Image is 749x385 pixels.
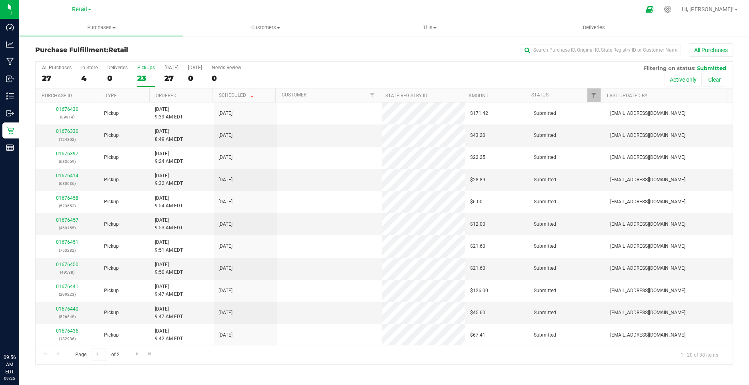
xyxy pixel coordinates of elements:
div: 27 [164,74,178,83]
a: 01676440 [56,306,78,312]
span: Submitted [534,331,556,339]
p: (124802) [40,136,94,143]
a: Purchase ID [42,93,72,98]
input: Search Purchase ID, Original ID, State Registry ID or Customer Name... [521,44,681,56]
span: [DATE] [218,331,232,339]
span: Page of 2 [68,349,126,361]
span: [DATE] [218,243,232,250]
span: Purchases [19,24,183,31]
a: 01676450 [56,262,78,267]
span: [EMAIL_ADDRESS][DOMAIN_NAME] [610,110,685,117]
inline-svg: Inventory [6,92,14,100]
a: State Registry ID [385,93,427,98]
div: PickUps [137,65,155,70]
button: Active only [665,73,702,86]
p: (49538) [40,269,94,276]
span: Pickup [104,265,119,272]
span: Submitted [534,265,556,272]
span: $21.60 [470,265,485,272]
span: [DATE] 9:47 AM EDT [155,305,183,321]
input: 1 [92,349,106,361]
span: [DATE] 9:24 AM EDT [155,150,183,165]
div: 27 [42,74,72,83]
span: [DATE] 9:32 AM EDT [155,172,183,187]
a: Go to the last page [144,349,156,359]
span: [EMAIL_ADDRESS][DOMAIN_NAME] [610,154,685,161]
p: (469155) [40,224,94,232]
span: Retail [72,6,87,13]
span: [DATE] [218,309,232,317]
span: [DATE] [218,132,232,139]
a: Scheduled [219,92,255,98]
span: [EMAIL_ADDRESS][DOMAIN_NAME] [610,198,685,206]
span: $22.25 [470,154,485,161]
span: [DATE] 9:39 AM EDT [155,106,183,121]
span: [DATE] [218,198,232,206]
span: Pickup [104,243,119,250]
span: [DATE] 9:47 AM EDT [155,283,183,298]
div: 0 [107,74,128,83]
a: Purchases [19,19,183,36]
span: [EMAIL_ADDRESS][DOMAIN_NAME] [610,309,685,317]
span: [DATE] [218,221,232,228]
div: 0 [188,74,202,83]
span: Submitted [534,287,556,295]
span: Submitted [534,154,556,161]
span: Pickup [104,221,119,228]
a: 01676414 [56,173,78,178]
span: [EMAIL_ADDRESS][DOMAIN_NAME] [610,221,685,228]
span: [DATE] [218,110,232,117]
span: Pickup [104,154,119,161]
inline-svg: Retail [6,126,14,134]
span: [EMAIL_ADDRESS][DOMAIN_NAME] [610,176,685,184]
a: Deliveries [512,19,676,36]
span: [DATE] 9:50 AM EDT [155,261,183,276]
div: In Store [81,65,98,70]
a: Ordered [156,93,176,98]
span: Customers [184,24,347,31]
span: Submitted [534,132,556,139]
button: Clear [703,73,726,86]
span: [DATE] [218,265,232,272]
span: [DATE] 8:49 AM EDT [155,128,183,143]
div: 4 [81,74,98,83]
div: [DATE] [188,65,202,70]
div: All Purchases [42,65,72,70]
span: [DATE] 9:42 AM EDT [155,327,183,343]
div: [DATE] [164,65,178,70]
p: (523653) [40,202,94,210]
p: (89914) [40,113,94,121]
p: (182936) [40,335,94,343]
a: Tills [348,19,512,36]
span: [DATE] 9:54 AM EDT [155,195,183,210]
span: $6.00 [470,198,483,206]
span: [DATE] [218,287,232,295]
span: Pickup [104,176,119,184]
span: Tills [348,24,511,31]
span: [DATE] [218,154,232,161]
inline-svg: Dashboard [6,23,14,31]
a: Filter [366,88,379,102]
span: $126.00 [470,287,488,295]
span: Pickup [104,132,119,139]
span: Retail [108,46,128,54]
button: All Purchases [689,43,733,57]
span: Pickup [104,309,119,317]
span: $28.89 [470,176,485,184]
span: 1 - 20 of 38 items [674,349,725,361]
span: Submitted [697,65,726,71]
span: Open Ecommerce Menu [641,2,659,17]
a: 01676330 [56,128,78,134]
span: [EMAIL_ADDRESS][DOMAIN_NAME] [610,287,685,295]
div: Manage settings [663,6,673,13]
inline-svg: Manufacturing [6,58,14,66]
a: Customer [282,92,306,98]
a: Last Updated By [607,93,647,98]
a: Type [105,93,117,98]
span: Filtering on status: [643,65,695,71]
inline-svg: Reports [6,144,14,152]
div: 0 [212,74,241,83]
span: $12.00 [470,221,485,228]
div: Needs Review [212,65,241,70]
span: [DATE] [218,176,232,184]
